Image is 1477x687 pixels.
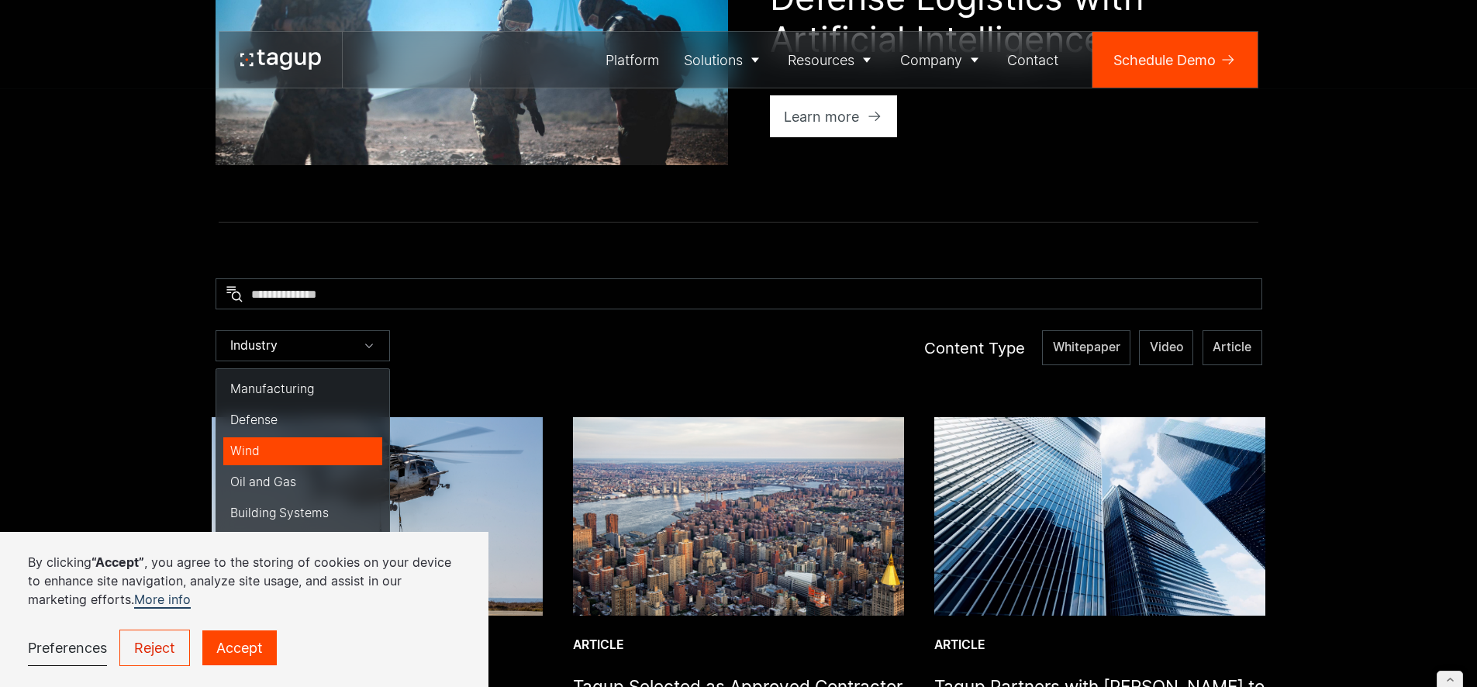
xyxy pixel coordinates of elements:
p: By clicking , you agree to the storing of cookies on your device to enhance site navigation, anal... [28,553,461,609]
div: Industry [230,338,278,354]
div: Industry [216,330,390,361]
a: Platform [594,32,672,88]
div: Schedule Demo [1113,50,1216,71]
div: Solutions [684,50,743,71]
span: Whitepaper [1053,339,1120,356]
div: Company [900,50,962,71]
div: Defense [230,412,375,429]
a: Accept [202,630,277,665]
a: Reject [119,630,190,666]
a: Resources [776,32,889,88]
div: Wind [230,443,375,460]
div: Resources [788,50,854,71]
img: Tagup and Neeve partner to accelerate smart building transformation [934,417,1265,616]
a: Solutions [671,32,776,88]
span: Article [1213,339,1251,356]
div: Platform [606,50,659,71]
strong: “Accept” [91,554,144,570]
div: Manufacturing [230,381,375,398]
div: Content Type [924,337,1025,359]
div: Building Systems [230,505,375,522]
div: Article [573,637,904,654]
div: Learn more [784,106,859,127]
a: Company [888,32,996,88]
a: Contact [996,32,1072,88]
div: Oil and Gas [230,474,375,491]
form: Resources [216,278,1262,365]
a: Preferences [28,630,107,666]
a: Schedule Demo [1092,32,1258,88]
nav: Industry [216,368,390,602]
span: Video [1150,339,1183,356]
div: Contact [1007,50,1058,71]
div: Article [934,637,1265,654]
a: Learn more [770,95,898,137]
a: More info [134,592,191,609]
